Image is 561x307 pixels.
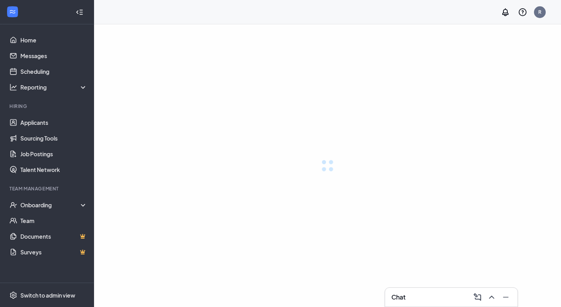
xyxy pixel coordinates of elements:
[391,293,405,302] h3: Chat
[499,291,511,303] button: Minimize
[20,115,87,130] a: Applicants
[20,64,87,79] a: Scheduling
[9,201,17,209] svg: UserCheck
[20,291,75,299] div: Switch to admin view
[538,9,541,15] div: R
[20,83,88,91] div: Reporting
[473,292,482,302] svg: ComposeMessage
[20,162,87,177] a: Talent Network
[20,32,87,48] a: Home
[20,244,87,260] a: SurveysCrown
[20,228,87,244] a: DocumentsCrown
[20,213,87,228] a: Team
[20,146,87,162] a: Job Postings
[487,292,496,302] svg: ChevronUp
[9,103,86,110] div: Hiring
[76,8,83,16] svg: Collapse
[9,8,16,16] svg: WorkstreamLogo
[485,291,497,303] button: ChevronUp
[20,48,87,64] a: Messages
[501,7,510,17] svg: Notifications
[501,292,510,302] svg: Minimize
[20,130,87,146] a: Sourcing Tools
[9,83,17,91] svg: Analysis
[471,291,483,303] button: ComposeMessage
[9,291,17,299] svg: Settings
[518,7,527,17] svg: QuestionInfo
[9,185,86,192] div: Team Management
[20,201,88,209] div: Onboarding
